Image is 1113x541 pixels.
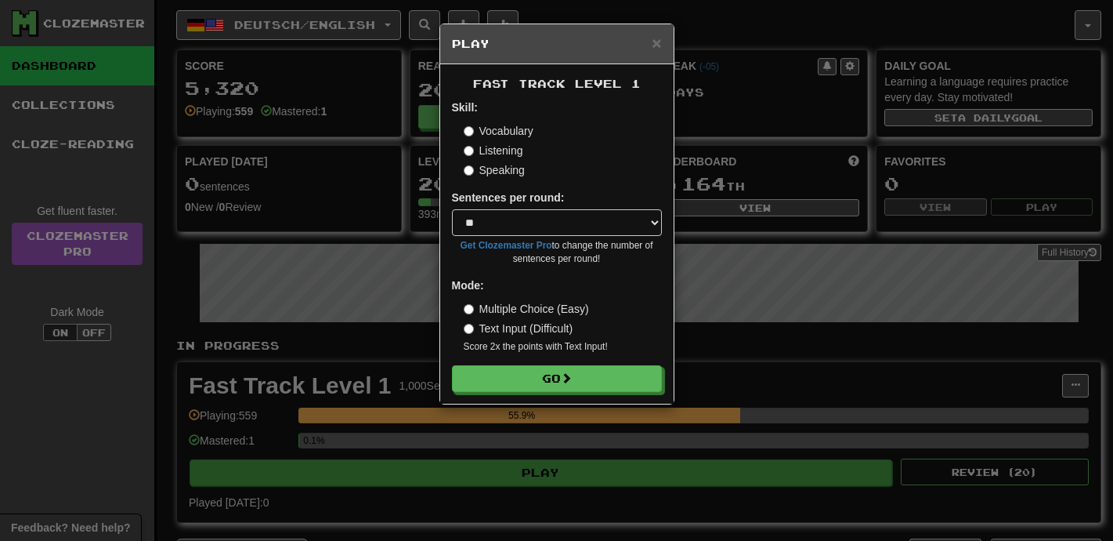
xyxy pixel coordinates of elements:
[464,165,474,176] input: Speaking
[464,321,573,336] label: Text Input (Difficult)
[464,146,474,156] input: Listening
[464,162,525,178] label: Speaking
[452,101,478,114] strong: Skill:
[652,34,661,52] span: ×
[464,123,533,139] label: Vocabulary
[452,239,662,266] small: to change the number of sentences per round!
[452,279,484,292] strong: Mode:
[464,324,474,334] input: Text Input (Difficult)
[652,34,661,51] button: Close
[452,36,662,52] h5: Play
[464,304,474,314] input: Multiple Choice (Easy)
[464,143,523,158] label: Listening
[464,126,474,136] input: Vocabulary
[461,240,552,251] a: Get Clozemaster Pro
[464,301,589,317] label: Multiple Choice (Easy)
[464,340,662,354] small: Score 2x the points with Text Input !
[473,77,641,90] span: Fast Track Level 1
[452,190,565,205] label: Sentences per round:
[452,365,662,392] button: Go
